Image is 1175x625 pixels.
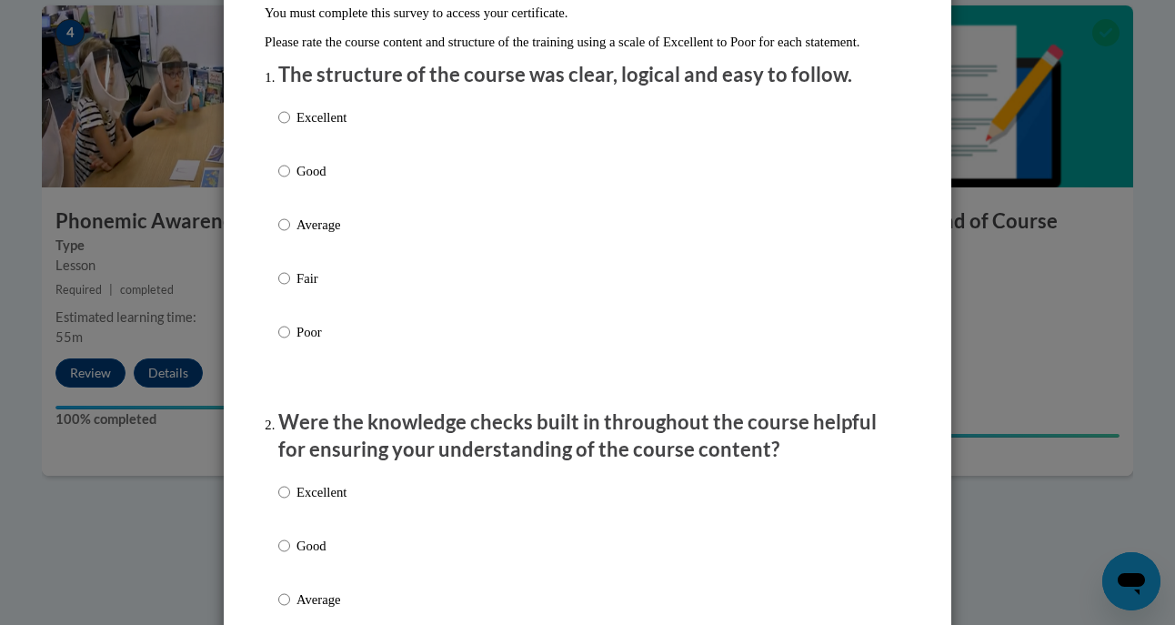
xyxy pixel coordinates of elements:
[296,268,346,288] p: Fair
[278,215,290,235] input: Average
[296,482,346,502] p: Excellent
[296,107,346,127] p: Excellent
[278,590,290,610] input: Average
[296,161,346,181] p: Good
[296,322,346,342] p: Poor
[278,408,897,465] p: Were the knowledge checks built in throughout the course helpful for ensuring your understanding ...
[278,322,290,342] input: Poor
[296,536,346,556] p: Good
[278,536,290,556] input: Good
[265,3,910,23] p: You must complete this survey to access your certificate.
[278,161,290,181] input: Good
[265,32,910,52] p: Please rate the course content and structure of the training using a scale of Excellent to Poor f...
[278,268,290,288] input: Fair
[296,215,346,235] p: Average
[278,482,290,502] input: Excellent
[278,61,897,89] p: The structure of the course was clear, logical and easy to follow.
[278,107,290,127] input: Excellent
[296,590,346,610] p: Average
